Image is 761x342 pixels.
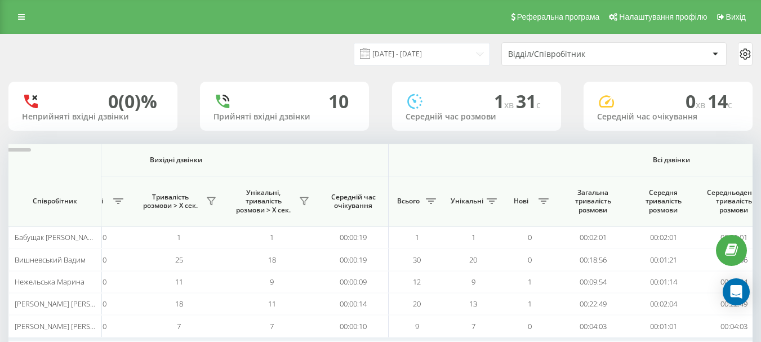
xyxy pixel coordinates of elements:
[558,271,628,293] td: 00:09:54
[728,99,732,111] span: c
[231,188,296,215] span: Унікальні, тривалість розмови > Х сек.
[528,277,532,287] span: 1
[103,277,106,287] span: 0
[15,277,84,287] span: Нежельська Марина
[558,293,628,315] td: 00:22:49
[327,193,380,210] span: Середній час очікування
[707,89,732,113] span: 14
[15,321,126,331] span: [PERSON_NAME] [PERSON_NAME]
[406,112,548,122] div: Середній час розмови
[528,232,532,242] span: 0
[469,299,477,309] span: 13
[103,321,106,331] span: 0
[536,99,541,111] span: c
[103,255,106,265] span: 0
[15,299,126,309] span: [PERSON_NAME] [PERSON_NAME]
[103,232,106,242] span: 0
[628,248,698,270] td: 00:01:21
[707,188,760,215] span: Середньоденна тривалість розмови
[270,321,274,331] span: 7
[268,299,276,309] span: 11
[628,293,698,315] td: 00:02:04
[528,299,532,309] span: 1
[637,188,690,215] span: Середня тривалість розмови
[318,226,389,248] td: 00:00:19
[415,232,419,242] span: 1
[108,91,157,112] div: 0 (0)%
[22,112,164,122] div: Неприйняті вхідні дзвінки
[469,255,477,265] span: 20
[566,188,620,215] span: Загальна тривалість розмови
[517,12,600,21] span: Реферальна програма
[723,278,750,305] div: Open Intercom Messenger
[494,89,516,113] span: 1
[15,232,100,242] span: Бабущак [PERSON_NAME]
[15,255,86,265] span: Вишневський Вадим
[558,248,628,270] td: 00:18:56
[507,197,535,206] span: Нові
[175,255,183,265] span: 25
[558,226,628,248] td: 00:02:01
[619,12,707,21] span: Налаштування профілю
[415,321,419,331] span: 9
[471,232,475,242] span: 1
[175,299,183,309] span: 18
[394,197,422,206] span: Всього
[471,321,475,331] span: 7
[103,299,106,309] span: 0
[318,248,389,270] td: 00:00:19
[270,232,274,242] span: 1
[138,193,203,210] span: Тривалість розмови > Х сек.
[726,12,746,21] span: Вихід
[413,277,421,287] span: 12
[504,99,516,111] span: хв
[471,277,475,287] span: 9
[413,255,421,265] span: 30
[328,91,349,112] div: 10
[270,277,274,287] span: 9
[318,271,389,293] td: 00:00:09
[696,99,707,111] span: хв
[508,50,643,59] div: Відділ/Співробітник
[268,255,276,265] span: 18
[686,89,707,113] span: 0
[213,112,355,122] div: Прийняті вхідні дзвінки
[175,277,183,287] span: 11
[318,293,389,315] td: 00:00:14
[18,197,91,206] span: Співробітник
[528,321,532,331] span: 0
[528,255,532,265] span: 0
[177,321,181,331] span: 7
[318,315,389,337] td: 00:00:10
[597,112,739,122] div: Середній час очікування
[177,232,181,242] span: 1
[628,315,698,337] td: 00:01:01
[516,89,541,113] span: 31
[451,197,483,206] span: Унікальні
[628,226,698,248] td: 00:02:01
[628,271,698,293] td: 00:01:14
[558,315,628,337] td: 00:04:03
[413,299,421,309] span: 20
